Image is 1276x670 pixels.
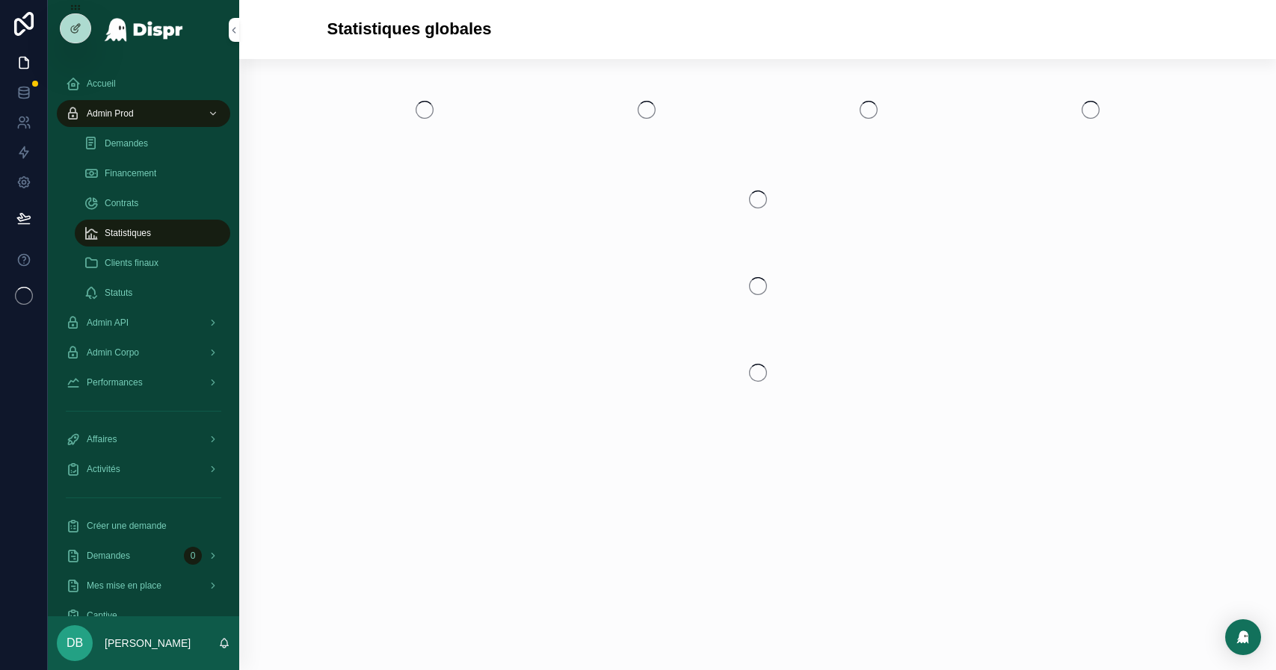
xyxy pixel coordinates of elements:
h1: Statistiques globales [327,18,492,41]
a: Captive [57,602,230,629]
p: [PERSON_NAME] [105,636,191,651]
span: Admin Prod [87,108,134,120]
a: Admin Corpo [57,339,230,366]
span: Clients finaux [105,257,158,269]
span: Admin Corpo [87,347,139,359]
span: Performances [87,376,143,388]
span: Captive [87,609,117,621]
span: Statuts [105,287,132,299]
a: Accueil [57,70,230,97]
span: Statistiques [105,227,151,239]
a: Créer une demande [57,512,230,539]
span: Affaires [87,433,117,445]
a: Statistiques [75,220,230,246]
div: Open Intercom Messenger [1225,619,1261,655]
span: Demandes [105,137,148,149]
a: Demandes [75,130,230,157]
a: Demandes0 [57,542,230,569]
span: Accueil [87,78,116,90]
a: Mes mise en place [57,572,230,599]
span: Mes mise en place [87,580,161,592]
span: Financement [105,167,156,179]
span: Demandes [87,550,130,562]
div: scrollable content [48,60,239,616]
img: App logo [104,18,184,42]
a: Activités [57,456,230,483]
a: Financement [75,160,230,187]
span: Activités [87,463,120,475]
span: Créer une demande [87,520,167,532]
span: DB [67,634,83,652]
a: Admin Prod [57,100,230,127]
a: Contrats [75,190,230,217]
div: 0 [184,547,202,565]
span: Contrats [105,197,138,209]
a: Affaires [57,426,230,453]
span: Admin API [87,317,129,329]
a: Clients finaux [75,249,230,276]
a: Performances [57,369,230,396]
a: Statuts [75,279,230,306]
a: Admin API [57,309,230,336]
